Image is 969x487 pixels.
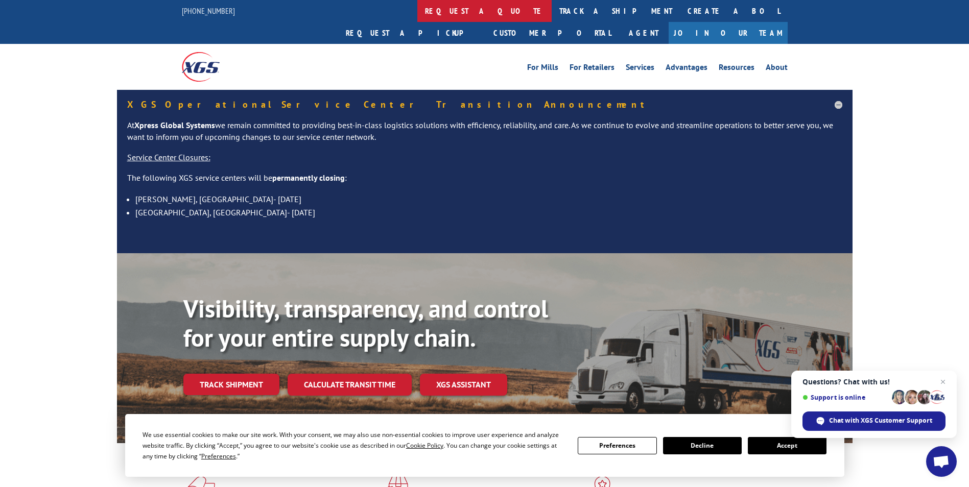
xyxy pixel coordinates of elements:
[135,192,842,206] li: [PERSON_NAME], [GEOGRAPHIC_DATA]- [DATE]
[182,6,235,16] a: [PHONE_NUMBER]
[802,411,946,431] span: Chat with XGS Customer Support
[406,441,443,450] span: Cookie Policy
[143,429,565,461] div: We use essential cookies to make our site work. With your consent, we may also use non-essential ...
[338,22,486,44] a: Request a pickup
[766,63,788,75] a: About
[748,437,826,454] button: Accept
[666,63,707,75] a: Advantages
[183,293,548,354] b: Visibility, transparency, and control for your entire supply chain.
[486,22,619,44] a: Customer Portal
[527,63,558,75] a: For Mills
[619,22,669,44] a: Agent
[663,437,742,454] button: Decline
[183,374,279,395] a: Track shipment
[272,173,345,183] strong: permanently closing
[134,120,215,130] strong: Xpress Global Systems
[802,394,888,401] span: Support is online
[802,378,946,386] span: Questions? Chat with us!
[570,63,615,75] a: For Retailers
[669,22,788,44] a: Join Our Team
[926,446,957,477] a: Open chat
[420,374,507,396] a: XGS ASSISTANT
[127,152,210,162] u: Service Center Closures:
[127,100,842,109] h5: XGS Operational Service Center Transition Announcement
[127,172,842,192] p: The following XGS service centers will be :
[719,63,754,75] a: Resources
[578,437,656,454] button: Preferences
[288,374,412,396] a: Calculate transit time
[135,206,842,219] li: [GEOGRAPHIC_DATA], [GEOGRAPHIC_DATA]- [DATE]
[626,63,654,75] a: Services
[125,414,844,477] div: Cookie Consent Prompt
[127,119,842,152] p: At we remain committed to providing best-in-class logistics solutions with efficiency, reliabilit...
[829,416,932,425] span: Chat with XGS Customer Support
[201,452,236,460] span: Preferences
